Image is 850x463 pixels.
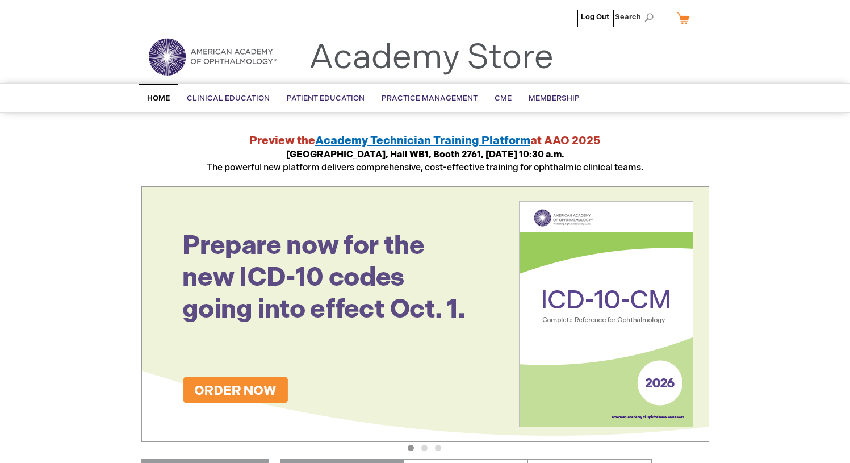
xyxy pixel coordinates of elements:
[495,94,512,103] span: CME
[309,37,554,78] a: Academy Store
[408,445,414,451] button: 1 of 3
[249,134,601,148] strong: Preview the at AAO 2025
[286,149,564,160] strong: [GEOGRAPHIC_DATA], Hall WB1, Booth 2761, [DATE] 10:30 a.m.
[615,6,658,28] span: Search
[435,445,441,451] button: 3 of 3
[382,94,478,103] span: Practice Management
[529,94,580,103] span: Membership
[581,12,609,22] a: Log Out
[421,445,428,451] button: 2 of 3
[147,94,170,103] span: Home
[315,134,530,148] a: Academy Technician Training Platform
[207,149,643,173] span: The powerful new platform delivers comprehensive, cost-effective training for ophthalmic clinical...
[287,94,365,103] span: Patient Education
[187,94,270,103] span: Clinical Education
